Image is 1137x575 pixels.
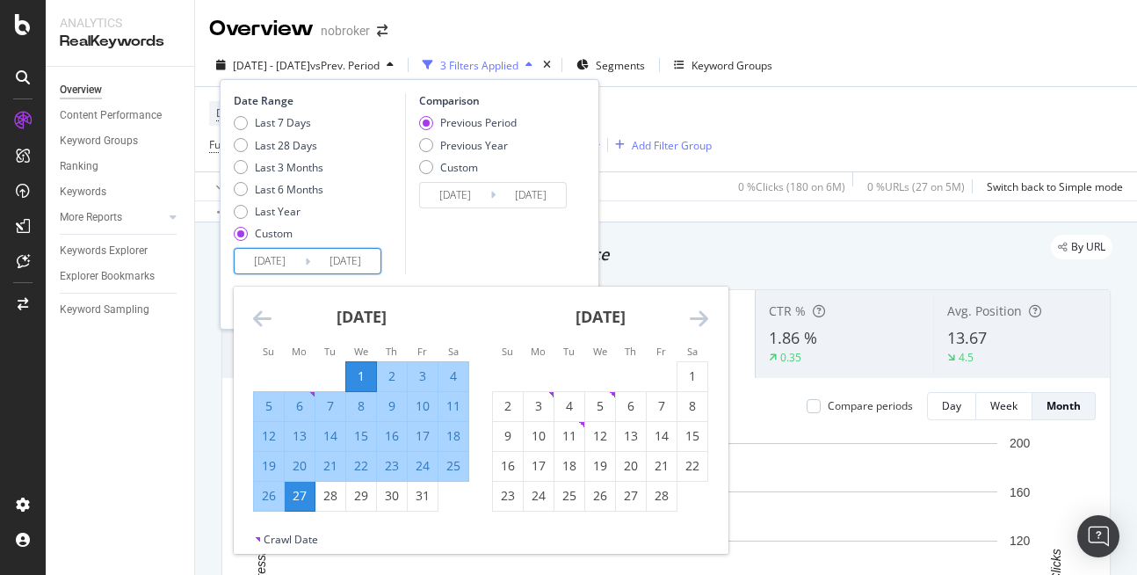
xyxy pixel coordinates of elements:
[60,81,182,99] a: Overview
[377,487,407,505] div: 30
[285,427,315,445] div: 13
[585,487,615,505] div: 26
[60,132,138,150] div: Keyword Groups
[585,457,615,475] div: 19
[254,451,285,481] td: Selected. Sunday, January 19, 2025
[554,451,585,481] td: Choose Tuesday, February 18, 2025 as your check-in date. It’s available.
[524,481,554,511] td: Choose Monday, February 24, 2025 as your check-in date. It’s available.
[554,397,584,415] div: 4
[346,481,377,511] td: Choose Wednesday, January 29, 2025 as your check-in date. It’s available.
[596,58,645,73] span: Segments
[647,487,677,505] div: 28
[377,451,408,481] td: Selected. Thursday, January 23, 2025
[209,137,248,152] span: Full URL
[980,172,1123,200] button: Switch back to Simple mode
[554,487,584,505] div: 25
[264,532,318,547] div: Crawl Date
[440,138,508,153] div: Previous Year
[419,115,517,130] div: Previous Period
[60,208,164,227] a: More Reports
[524,427,554,445] div: 10
[616,391,647,421] td: Choose Thursday, February 6, 2025 as your check-in date. It’s available.
[554,421,585,451] td: Choose Tuesday, February 11, 2025 as your check-in date. It’s available.
[647,481,677,511] td: Choose Friday, February 28, 2025 as your check-in date. It’s available.
[947,327,987,348] span: 13.67
[493,421,524,451] td: Choose Sunday, February 9, 2025 as your check-in date. It’s available.
[438,427,468,445] div: 18
[1071,242,1105,252] span: By URL
[346,457,376,475] div: 22
[524,457,554,475] div: 17
[310,249,380,273] input: End Date
[234,182,323,197] div: Last 6 Months
[254,421,285,451] td: Selected. Sunday, January 12, 2025
[585,451,616,481] td: Choose Wednesday, February 19, 2025 as your check-in date. It’s available.
[254,391,285,421] td: Selected. Sunday, January 5, 2025
[448,345,459,358] small: Sa
[60,208,122,227] div: More Reports
[976,392,1032,420] button: Week
[60,183,182,201] a: Keywords
[254,427,284,445] div: 12
[315,391,346,421] td: Selected. Tuesday, January 7, 2025
[524,397,554,415] div: 3
[377,368,407,385] div: 2
[321,22,370,40] div: nobroker
[493,391,524,421] td: Choose Sunday, February 2, 2025 as your check-in date. It’s available.
[1010,436,1031,450] text: 200
[616,427,646,445] div: 13
[647,427,677,445] div: 14
[253,308,272,330] div: Move backward to switch to the previous month.
[769,302,806,319] span: CTR %
[493,427,523,445] div: 9
[408,487,438,505] div: 31
[417,345,427,358] small: Fr
[408,421,438,451] td: Selected. Friday, January 17, 2025
[440,58,518,73] div: 3 Filters Applied
[438,368,468,385] div: 4
[554,427,584,445] div: 11
[554,391,585,421] td: Choose Tuesday, February 4, 2025 as your check-in date. It’s available.
[419,138,517,153] div: Previous Year
[234,160,323,175] div: Last 3 Months
[524,487,554,505] div: 24
[315,487,345,505] div: 28
[255,115,311,130] div: Last 7 Days
[540,56,554,74] div: times
[987,179,1123,194] div: Switch back to Simple mode
[959,350,974,365] div: 4.5
[377,457,407,475] div: 23
[585,391,616,421] td: Choose Wednesday, February 5, 2025 as your check-in date. It’s available.
[209,51,401,79] button: [DATE] - [DATE]vsPrev. Period
[285,397,315,415] div: 6
[563,345,575,358] small: Tu
[255,226,293,241] div: Custom
[408,368,438,385] div: 3
[616,397,646,415] div: 6
[263,345,274,358] small: Su
[493,397,523,415] div: 2
[285,481,315,511] td: Selected as end date. Monday, January 27, 2025
[416,51,540,79] button: 3 Filters Applied
[255,138,317,153] div: Last 28 Days
[254,397,284,415] div: 5
[780,350,801,365] div: 0.35
[569,51,652,79] button: Segments
[310,58,380,73] span: vs Prev. Period
[346,368,376,385] div: 1
[346,397,376,415] div: 8
[493,481,524,511] td: Choose Sunday, February 23, 2025 as your check-in date. It’s available.
[677,368,707,385] div: 1
[377,391,408,421] td: Selected. Thursday, January 9, 2025
[593,345,607,358] small: We
[927,392,976,420] button: Day
[420,183,490,207] input: Start Date
[677,427,707,445] div: 15
[647,451,677,481] td: Choose Friday, February 21, 2025 as your check-in date. It’s available.
[616,451,647,481] td: Choose Thursday, February 20, 2025 as your check-in date. It’s available.
[234,226,323,241] div: Custom
[60,183,106,201] div: Keywords
[255,182,323,197] div: Last 6 Months
[942,398,961,413] div: Day
[585,421,616,451] td: Choose Wednesday, February 12, 2025 as your check-in date. It’s available.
